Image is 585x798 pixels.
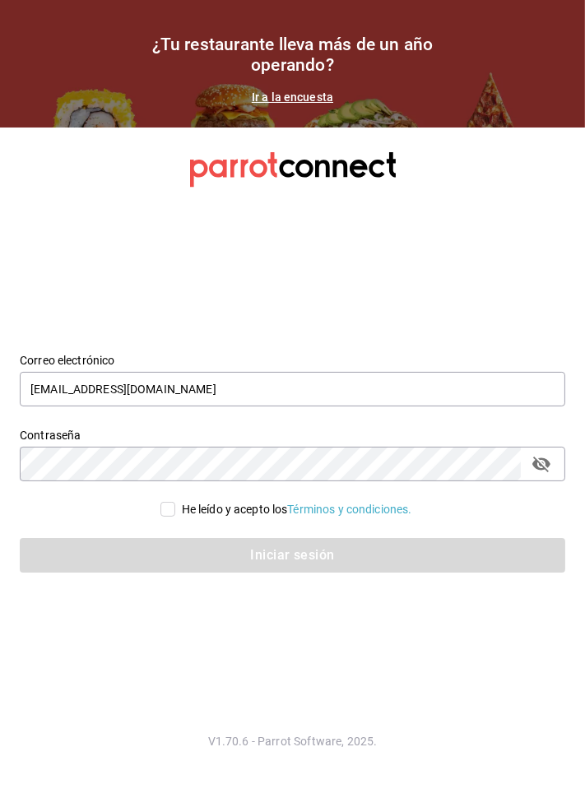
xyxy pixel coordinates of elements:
[252,90,333,104] a: Ir a la encuesta
[20,429,565,441] label: Contraseña
[128,35,457,76] h1: ¿Tu restaurante lleva más de un año operando?
[20,355,565,366] label: Correo electrónico
[527,450,555,478] button: passwordField
[20,733,565,749] p: V1.70.6 - Parrot Software, 2025.
[287,503,411,516] a: Términos y condiciones.
[182,501,412,518] div: He leído y acepto los
[20,372,565,406] input: Ingresa tu correo electrónico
